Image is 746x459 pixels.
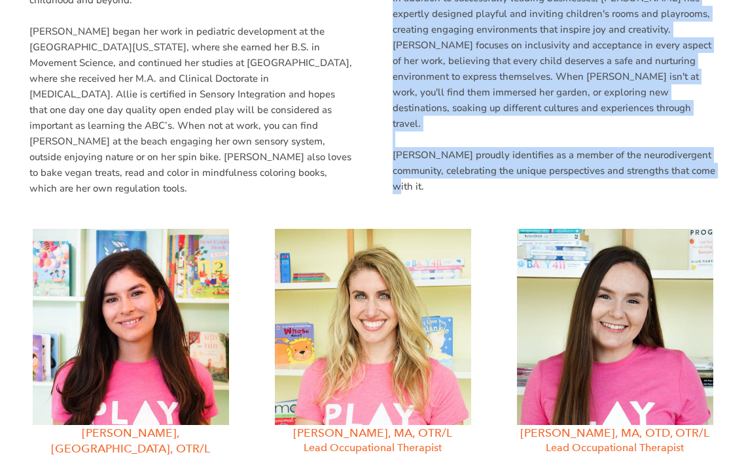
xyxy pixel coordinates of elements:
[262,441,484,455] h4: Lead Occupational Therapist
[514,425,717,441] h3: [PERSON_NAME], MA, OTD, OTR/L
[514,441,717,455] h4: Lead Occupational Therapist
[29,24,353,196] p: [PERSON_NAME] began her work in pediatric development at the [GEOGRAPHIC_DATA][US_STATE], where s...
[20,425,242,457] h3: [PERSON_NAME], [GEOGRAPHIC_DATA], OTR/L
[262,425,484,441] h3: [PERSON_NAME], MA, OTR/L
[393,147,717,194] p: [PERSON_NAME] proudly identifies as a member of the neurodivergent community, celebrating the uni...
